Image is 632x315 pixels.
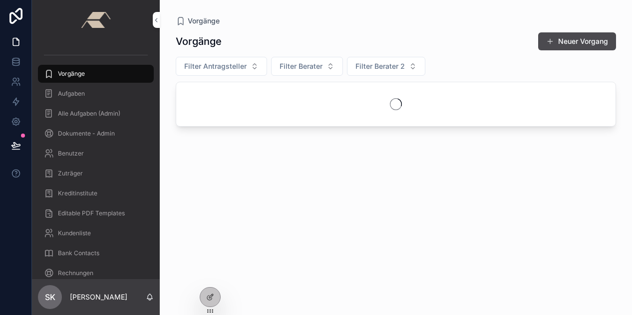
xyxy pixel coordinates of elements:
[58,130,115,138] span: Dokumente - Admin
[538,32,616,50] button: Neuer Vorgang
[38,105,154,123] a: Alle Aufgaben (Admin)
[70,292,127,302] p: [PERSON_NAME]
[38,125,154,143] a: Dokumente - Admin
[38,164,154,182] a: Zuträger
[347,57,425,76] button: Select Button
[38,244,154,262] a: Bank Contacts
[45,291,55,303] span: SK
[188,16,220,26] span: Vorgänge
[176,57,267,76] button: Select Button
[58,249,99,257] span: Bank Contacts
[58,150,84,157] span: Benutzer
[38,145,154,162] a: Benutzer
[38,204,154,222] a: Editable PDF Templates
[58,70,85,78] span: Vorgänge
[184,61,247,71] span: Filter Antragsteller
[271,57,343,76] button: Select Button
[58,169,83,177] span: Zuträger
[38,264,154,282] a: Rechnungen
[58,110,120,118] span: Alle Aufgaben (Admin)
[355,61,405,71] span: Filter Berater 2
[58,90,85,98] span: Aufgaben
[58,229,91,237] span: Kundenliste
[58,189,97,197] span: Kreditinstitute
[81,12,110,28] img: App logo
[176,34,222,48] h1: Vorgänge
[38,224,154,242] a: Kundenliste
[58,209,125,217] span: Editable PDF Templates
[32,40,160,279] div: scrollable content
[38,85,154,103] a: Aufgaben
[58,269,93,277] span: Rechnungen
[280,61,322,71] span: Filter Berater
[38,184,154,202] a: Kreditinstitute
[38,65,154,83] a: Vorgänge
[176,16,220,26] a: Vorgänge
